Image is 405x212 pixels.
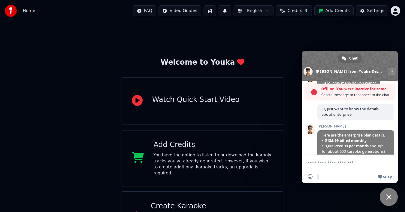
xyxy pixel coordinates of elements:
span: Chat [349,54,358,63]
span: Send a message to reconnect to the chat. [321,92,392,98]
a: Close chat [380,188,398,206]
span: Here are the enterprise plan details: [322,133,390,165]
a: Crisp [378,174,392,179]
nav: breadcrumb [23,8,35,14]
span: (enough for about 600 karaoke generations) [322,143,390,154]
button: Settings [356,5,388,16]
button: FAQ [133,5,156,16]
span: [PERSON_NAME] [317,124,394,128]
span: 3 [305,8,307,14]
div: Welcome to Youka [161,58,245,67]
span: Insert an emoji [308,174,313,179]
button: Add Credits [314,5,354,16]
textarea: Compose your message... [308,155,380,170]
span: Credits [287,8,302,14]
span: Credits valid for 2 months [325,154,373,159]
div: Settings [367,8,384,14]
div: Watch Quick Start Video [152,95,240,105]
button: Credits3 [276,5,312,16]
span: 3,000 credits per month [325,143,368,149]
div: You have the option to listen to or download the karaoke tracks you've already generated. However... [153,152,273,176]
span: Crisp [383,174,392,179]
img: youka [5,5,17,17]
span: $134.99 billed monthly [325,138,367,143]
span: Home [23,8,35,14]
span: Offline. You were inactive for some time. [321,86,392,92]
button: Video Guides [159,5,201,16]
span: Hi, just want to know the details about enterprise. [322,106,379,117]
a: Chat [338,54,362,63]
div: Create Karaoke [151,201,273,211]
div: Add Credits [153,140,273,150]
